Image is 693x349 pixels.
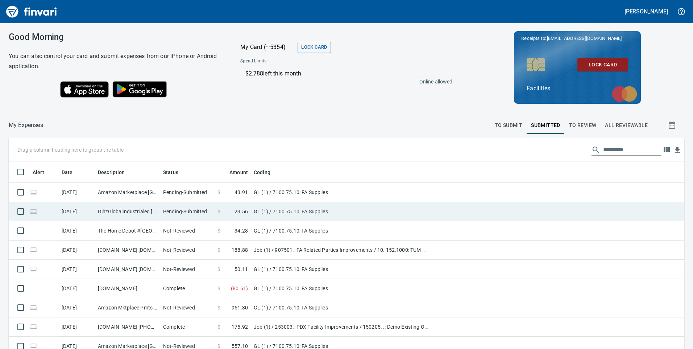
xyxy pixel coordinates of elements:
span: Alert [33,168,54,177]
td: Pending-Submitted [160,202,215,221]
p: Drag a column heading here to group the table [17,146,124,153]
button: Download table [672,145,683,156]
td: GL (1) / 7100.75.10: FA Supplies [251,221,432,241]
span: 951.30 [232,304,248,311]
span: To Review [569,121,597,130]
span: ( 80.61 ) [231,285,248,292]
button: Show transactions within a particular date range [661,116,684,134]
span: Description [98,168,125,177]
td: GL (1) / 7100.75.10: FA Supplies [251,183,432,202]
span: Online transaction [30,267,37,271]
span: [EMAIL_ADDRESS][DOMAIN_NAME] [546,35,622,42]
td: [DATE] [59,183,95,202]
span: Online transaction [30,209,37,214]
td: [DATE] [59,317,95,337]
td: Gih*Globalindustrialeq [PHONE_NUMBER] [GEOGRAPHIC_DATA] [95,202,160,221]
p: Facilities [527,84,628,93]
span: To Submit [495,121,523,130]
span: 23.56 [235,208,248,215]
p: My Expenses [9,121,43,130]
p: Online allowed [235,78,452,85]
span: Spend Limits [240,58,359,65]
img: Download on the App Store [60,81,109,98]
td: Amazon Mktplace Pmts [DOMAIN_NAME][URL] WA [95,298,160,317]
span: Date [62,168,73,177]
h5: [PERSON_NAME] [624,8,668,15]
td: [DATE] [59,298,95,317]
nav: breadcrumb [9,121,43,130]
p: My Card (···5354) [240,43,295,52]
td: GL (1) / 7100.75.10: FA Supplies [251,202,432,221]
span: $ [217,304,220,311]
td: GL (1) / 7100.75.10: FA Supplies [251,279,432,298]
button: Choose columns to display [661,144,672,155]
span: Alert [33,168,44,177]
td: [DATE] [59,260,95,279]
span: Coding [254,168,270,177]
span: Online transaction [30,190,37,194]
td: [DOMAIN_NAME] [95,279,160,298]
td: Not-Reviewed [160,260,215,279]
img: Get it on Google Play [109,77,171,101]
button: Lock Card [298,42,331,53]
h3: Good Morning [9,32,222,42]
span: Online transaction [30,305,37,310]
span: Status [163,168,178,177]
td: Not-Reviewed [160,221,215,241]
span: Description [98,168,134,177]
span: All Reviewable [605,121,648,130]
td: [DATE] [59,221,95,241]
span: $ [217,227,220,234]
td: Pending-Submitted [160,183,215,202]
span: 175.92 [232,323,248,330]
td: Not-Reviewed [160,298,215,317]
p: Receipts to: [521,35,634,42]
span: $ [217,246,220,254]
span: Submitted [531,121,560,130]
span: $ [217,189,220,196]
span: 34.28 [235,227,248,234]
td: Amazon Marketplace [GEOGRAPHIC_DATA] [GEOGRAPHIC_DATA] [95,183,160,202]
td: Job (1) / 253003.: PDX Facility Improvements / 150205. .: Demo Existing Ops Trailer / 3: Material [251,317,432,337]
span: Status [163,168,188,177]
td: [DOMAIN_NAME] [PHONE_NUMBER] [GEOGRAPHIC_DATA] [95,317,160,337]
td: GL (1) / 7100.75.10: FA Supplies [251,298,432,317]
td: Job (1) / 907501.: FA Related Parties Improvements / 10. 152.1000: TUM Misc. Projects / 3: Material [251,241,432,260]
td: [DATE] [59,279,95,298]
span: Amount [229,168,248,177]
span: Coding [254,168,280,177]
button: Lock Card [577,58,628,71]
h6: You can also control your card and submit expenses from our iPhone or Android application. [9,51,222,71]
span: 50.11 [235,266,248,273]
td: The Home Depot #[GEOGRAPHIC_DATA] [95,221,160,241]
p: $2,788 left this month [245,69,449,78]
span: Online transaction [30,324,37,329]
td: [DATE] [59,241,95,260]
td: [DOMAIN_NAME] [DOMAIN_NAME][URL] WA [95,241,160,260]
td: GL (1) / 7100.75.10: FA Supplies [251,260,432,279]
span: Online transaction [30,344,37,348]
td: Complete [160,279,215,298]
span: $ [217,266,220,273]
span: Online transaction [30,247,37,252]
span: Date [62,168,82,177]
td: [DATE] [59,202,95,221]
button: [PERSON_NAME] [623,6,670,17]
span: 188.88 [232,246,248,254]
span: $ [217,208,220,215]
img: mastercard.svg [608,82,641,106]
span: Lock Card [583,60,622,69]
span: $ [217,323,220,330]
img: Finvari [4,3,59,20]
span: 43.91 [235,189,248,196]
td: Not-Reviewed [160,241,215,260]
span: Amount [220,168,248,177]
td: Complete [160,317,215,337]
td: [DOMAIN_NAME] [DOMAIN_NAME][URL] WA [95,260,160,279]
span: Lock Card [301,43,327,52]
span: $ [217,285,220,292]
